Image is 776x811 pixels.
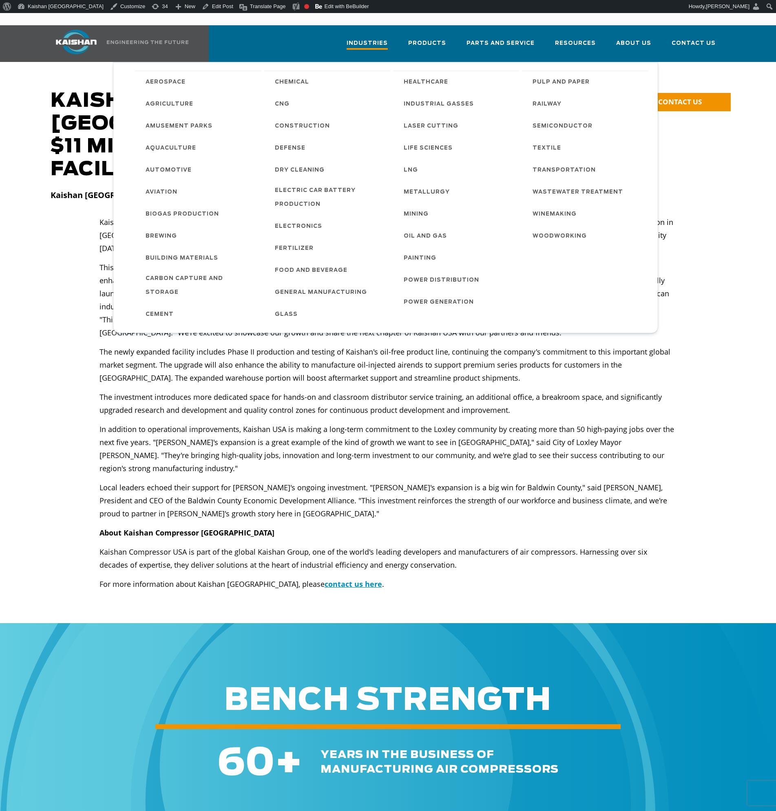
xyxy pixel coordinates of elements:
a: contact us here [325,579,382,589]
a: Agriculture [137,93,261,115]
span: [PERSON_NAME] [706,3,749,9]
span: Kaishan Compressor [GEOGRAPHIC_DATA] Celebrates $11 Million Expansion of Loxley Facility [51,91,447,179]
span: Electronics [275,220,322,234]
span: Wastewater Treatment [533,185,623,199]
span: Aviation [146,185,177,199]
a: Fertilizer [267,237,391,259]
p: The newly expanded facility includes Phase II production and testing of Kaishan's oil-free produc... [99,345,677,384]
span: Carbon Capture and Storage [146,272,253,300]
a: Power Distribution [396,269,520,291]
a: Products [408,33,446,60]
a: Aviation [137,181,261,203]
span: Healthcare [404,75,448,89]
a: Power Generation [396,291,520,313]
a: Food and Beverage [267,259,391,281]
p: This major investment doubles the size of [PERSON_NAME]'s Loxley operations and represents a sign... [99,261,677,313]
a: General Manufacturing [267,281,391,303]
span: 60 [217,745,275,782]
span: + [275,745,303,782]
a: Kaishan USA [46,25,190,62]
span: Contact Us [672,39,716,48]
a: Oil and Gas [396,225,520,247]
span: Electric Car Battery Production [275,184,382,212]
span: Dry Cleaning [275,163,325,177]
a: Transportation [524,159,648,181]
a: Aquaculture [137,137,261,159]
a: Semiconductor [524,115,648,137]
span: CNG [275,97,290,111]
a: Parts and Service [466,33,535,60]
a: CONTACT US [630,93,731,111]
span: Power Distribution [404,273,479,287]
a: Laser Cutting [396,115,520,137]
span: Pulp and Paper [533,75,590,89]
p: Local leaders echoed their support for [PERSON_NAME]'s ongoing investment. "[PERSON_NAME]'s expan... [99,481,677,520]
a: Automotive [137,159,261,181]
a: Biogas Production [137,203,261,225]
p: For more information about Kaishan [GEOGRAPHIC_DATA], please . [99,577,677,591]
span: Industrial Gasses [404,97,474,111]
a: Building Materials [137,247,261,269]
a: Electronics [267,215,391,237]
a: Woodworking [524,225,648,247]
a: Metallurgy [396,181,520,203]
span: Defense [275,141,305,155]
span: Resources [555,39,596,48]
a: Healthcare [396,71,520,93]
a: Pulp and Paper [524,71,648,93]
span: Parts and Service [466,39,535,48]
img: Engineering the future [107,40,188,44]
a: Textile [524,137,648,159]
a: Railway [524,93,648,115]
span: Food and Beverage [275,264,347,278]
a: Dry Cleaning [267,159,391,181]
a: Winemaking [524,203,648,225]
p: In addition to operational improvements, Kaishan USA is making a long-term commitment to the Loxl... [99,423,677,475]
span: CONTACT US [658,97,702,106]
span: About Us [616,39,651,48]
a: Chemical [267,71,391,93]
a: Wastewater Treatment [524,181,648,203]
p: Kaishan Compressor USA, a global leader in industrial rotary screw air compressor manufacturing, ... [99,216,677,255]
a: Construction [267,115,391,137]
a: Carbon Capture and Storage [137,269,261,303]
span: Aerospace [146,75,186,89]
a: CNG [267,93,391,115]
span: Railway [533,97,562,111]
span: Glass [275,308,298,322]
a: Life Sciences [396,137,520,159]
a: Cement [137,303,261,325]
a: Industries [347,33,388,62]
span: Woodworking [533,229,587,243]
span: Building Materials [146,251,218,265]
p: Kaishan Compressor USA is part of the global Kaishan Group, one of the world's leading developers... [99,545,677,571]
span: Products [408,39,446,48]
span: Amusement Parks [146,119,212,133]
span: Industries [347,39,388,50]
a: Brewing [137,225,261,247]
a: Resources [555,33,596,60]
a: Amusement Parks [137,115,261,137]
strong: About Kaishan Compressor [GEOGRAPHIC_DATA] [99,528,274,538]
strong: Kaishan [GEOGRAPHIC_DATA] | [DATE] | News [51,190,234,201]
span: Semiconductor [533,119,593,133]
p: "This expansion is more than just square footage-it's a commitment to our customers, our employee... [99,313,677,339]
a: Defense [267,137,391,159]
span: Brewing [146,229,177,243]
span: LNG [404,163,418,177]
span: General Manufacturing [275,286,367,300]
span: Agriculture [146,97,193,111]
a: Contact Us [672,33,716,60]
span: Power Generation [404,295,474,309]
span: Metallurgy [404,185,450,199]
a: Painting [396,247,520,269]
a: Aerospace [137,71,261,93]
span: Textile [533,141,561,155]
a: About Us [616,33,651,60]
span: Aquaculture [146,141,196,155]
span: Oil and Gas [404,229,447,243]
span: Chemical [275,75,309,89]
span: Painting [404,251,436,265]
div: Focus keyphrase not set [304,4,309,9]
a: Mining [396,203,520,225]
